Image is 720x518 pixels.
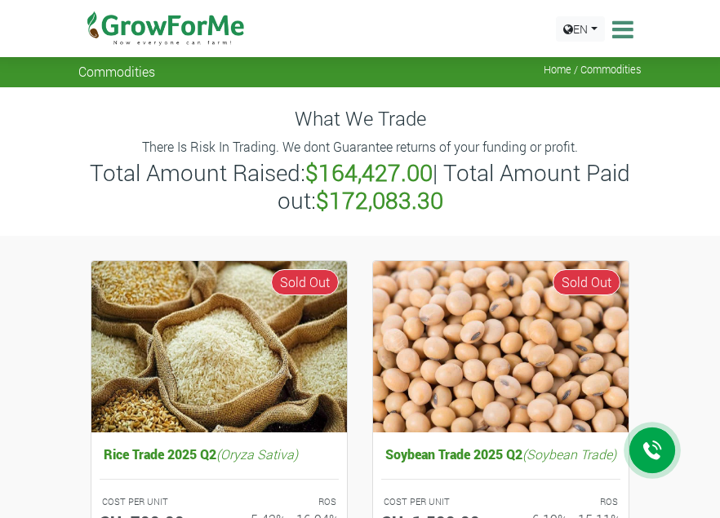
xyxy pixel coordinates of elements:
[516,495,619,509] p: ROS
[384,495,487,509] p: COST PER UNIT
[81,159,639,214] h3: Total Amount Raised: | Total Amount Paid out:
[234,495,337,509] p: ROS
[216,445,298,463] i: (Oryza Sativa)
[522,445,616,463] i: (Soybean Trade)
[102,495,205,509] p: COST PER UNIT
[381,442,620,466] h5: Soybean Trade 2025 Q2
[100,442,339,466] h5: Rice Trade 2025 Q2
[271,269,339,295] span: Sold Out
[544,64,642,76] span: Home / Commodities
[373,261,629,432] img: growforme image
[81,137,639,157] p: There Is Risk In Trading. We dont Guarantee returns of your funding or profit.
[91,261,347,432] img: growforme image
[553,269,620,295] span: Sold Out
[78,64,155,79] span: Commodities
[305,157,433,188] b: $164,427.00
[556,16,605,42] a: EN
[316,185,443,215] b: $172,083.30
[78,107,642,131] h4: What We Trade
